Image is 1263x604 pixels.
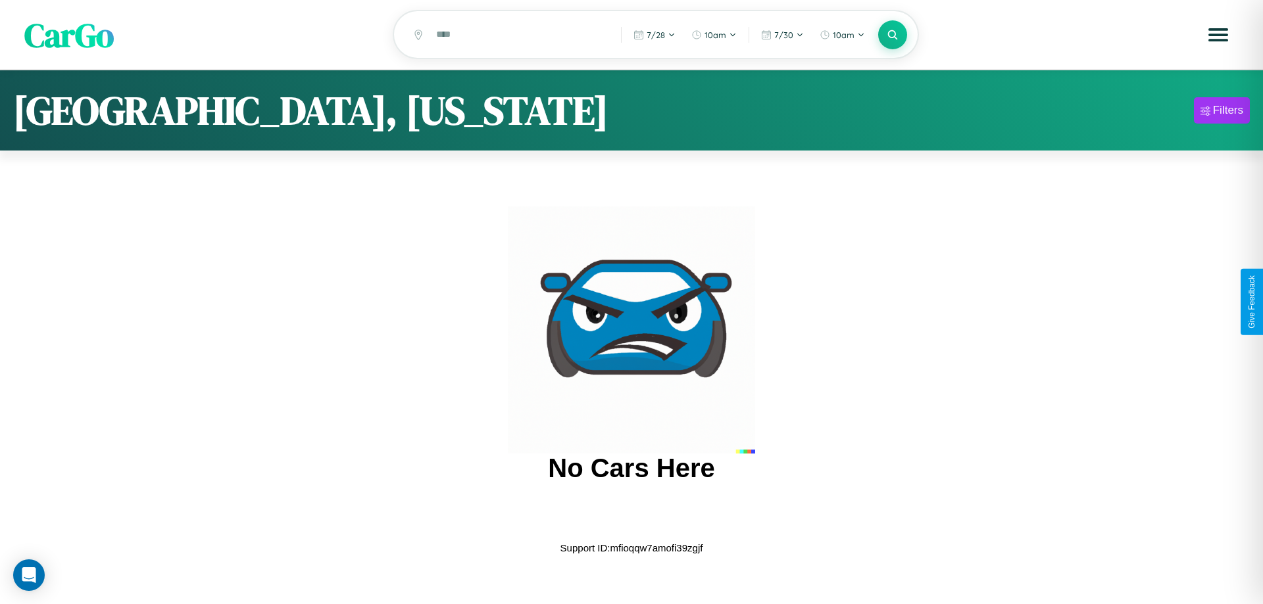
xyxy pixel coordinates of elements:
[508,206,755,453] img: car
[647,30,665,40] span: 7 / 28
[685,24,743,45] button: 10am
[813,24,872,45] button: 10am
[1200,16,1237,53] button: Open menu
[13,83,608,137] h1: [GEOGRAPHIC_DATA], [US_STATE]
[1213,104,1243,117] div: Filters
[627,24,682,45] button: 7/28
[1247,275,1256,329] div: Give Feedback
[705,30,726,40] span: 10am
[774,30,793,40] span: 7 / 30
[13,559,45,591] div: Open Intercom Messenger
[24,12,114,57] span: CarGo
[548,453,714,483] h2: No Cars Here
[1194,97,1250,124] button: Filters
[755,24,810,45] button: 7/30
[833,30,854,40] span: 10am
[560,539,703,557] p: Support ID: mfioqqw7amofi39zgjf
